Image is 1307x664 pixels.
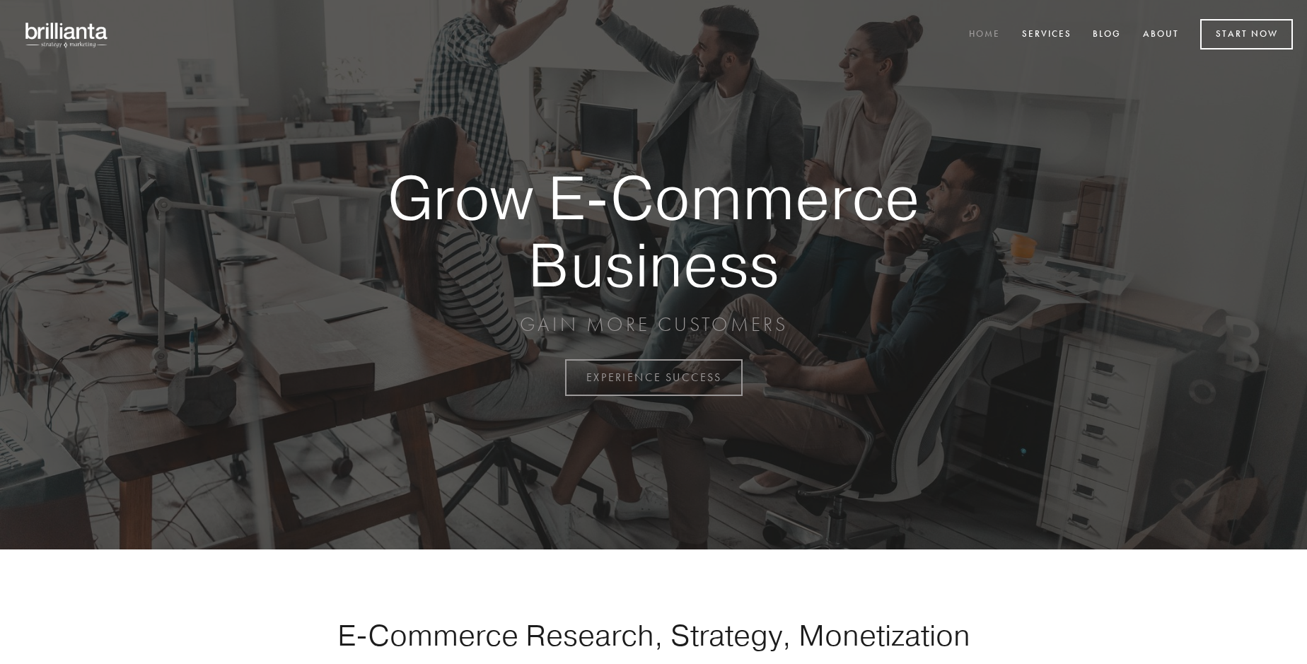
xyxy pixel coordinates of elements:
a: About [1134,23,1188,47]
a: Blog [1084,23,1130,47]
a: EXPERIENCE SUCCESS [565,359,743,396]
h1: E-Commerce Research, Strategy, Monetization [293,617,1014,653]
strong: Grow E-Commerce Business [338,164,969,298]
a: Home [960,23,1009,47]
img: brillianta - research, strategy, marketing [14,14,120,55]
p: GAIN MORE CUSTOMERS [338,312,969,337]
a: Start Now [1200,19,1293,49]
a: Services [1013,23,1081,47]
